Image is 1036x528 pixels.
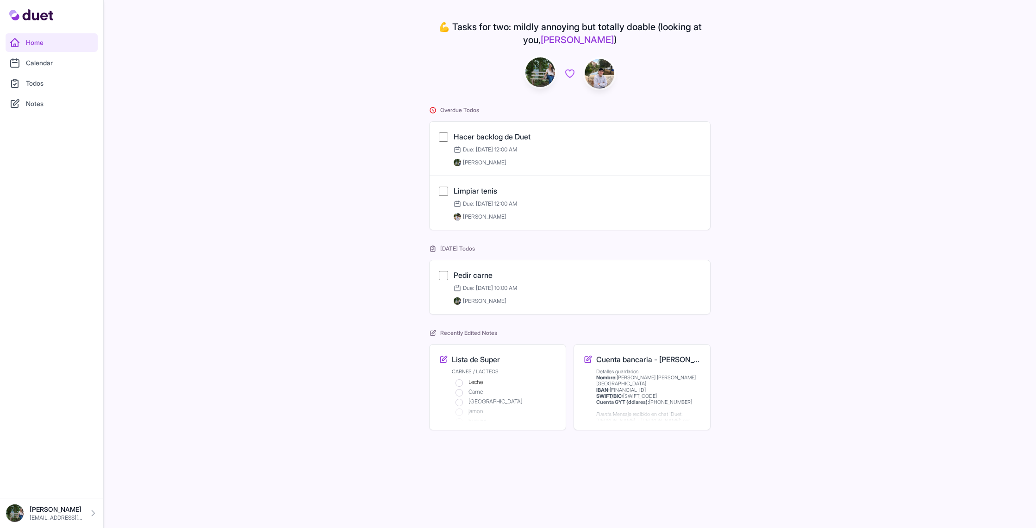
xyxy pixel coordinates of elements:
h4: 💪 Tasks for two: mildly annoying but totally doable (looking at you, ) [429,20,711,46]
h3: Cuenta bancaria - [PERSON_NAME] [PERSON_NAME] [596,354,701,365]
strong: Cuenta GYT (dólares): [596,399,649,405]
h2: Recently Edited Notes [429,329,711,337]
h2: [DATE] Todos [429,245,711,252]
a: Calendar [6,54,98,72]
a: Edit Lista de Super [439,354,556,421]
img: DSC08576_Original.jpeg [454,297,461,305]
a: Notes [6,94,98,113]
p: [PERSON_NAME] [30,505,83,514]
strong: IBAN: [596,387,610,393]
span: Due: [DATE] 12:00 AM [454,200,517,207]
strong: SWIFT/BIC: [596,393,623,399]
h2: Overdue Todos [429,107,711,114]
img: DSC08576_Original.jpeg [6,504,24,522]
a: Limpiar tenis [454,186,497,195]
span: [PERSON_NAME] [463,297,506,305]
span: Due: [DATE] 12:00 AM [454,146,517,153]
img: DSC08576_Original.jpeg [454,159,461,166]
img: IMG_0278.jpeg [585,59,614,88]
a: Edit Cuenta bancaria - Aixa Denisse Barrios Garcia [583,354,701,421]
span: [PERSON_NAME] [463,159,506,166]
div: Detalles guardados: [PERSON_NAME] [PERSON_NAME][GEOGRAPHIC_DATA] [FINANCIAL_ID] [SWIFT_CODE] [PHO... [596,369,701,436]
strong: Nombre: [596,374,617,381]
span: [PERSON_NAME] [541,34,614,45]
span: Due: [DATE] 10:00 AM [454,284,517,292]
a: Hacer backlog de Duet [454,132,530,141]
h3: Lista de Super [452,354,500,365]
li: [GEOGRAPHIC_DATA] [456,398,556,406]
a: Todos [6,74,98,93]
img: DSC08576_Original.jpeg [525,57,555,87]
span: [PERSON_NAME] [463,213,506,220]
a: [PERSON_NAME] [EMAIL_ADDRESS][DOMAIN_NAME] [6,504,98,522]
span: Leche [468,378,483,385]
a: Home [6,33,98,52]
img: IMG_0278.jpeg [454,213,461,220]
li: Carne [456,388,556,396]
a: Pedir carne [454,270,493,280]
p: CARNES / LACTEOS [452,369,556,375]
p: [EMAIL_ADDRESS][DOMAIN_NAME] [30,514,83,522]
